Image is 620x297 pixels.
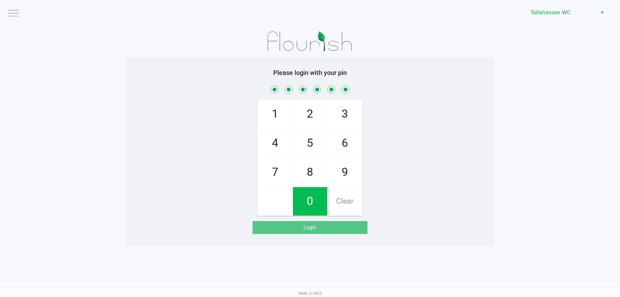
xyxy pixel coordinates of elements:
span: 3 [328,100,362,128]
span: Clear [328,187,362,216]
span: 9 [328,158,362,186]
span: 1 [258,100,292,128]
span: 5 [293,129,327,157]
h5: Please login with your pin [131,69,489,77]
span: 4 [258,129,292,157]
span: Tallahassee WC [531,9,594,16]
span: 2 [293,100,327,128]
span: 8 [293,158,327,186]
span: Web: v1.40.0 [298,291,322,296]
span: 7 [258,158,292,186]
span: 0 [293,187,327,216]
span: 6 [328,129,362,157]
button: Select [597,7,607,18]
